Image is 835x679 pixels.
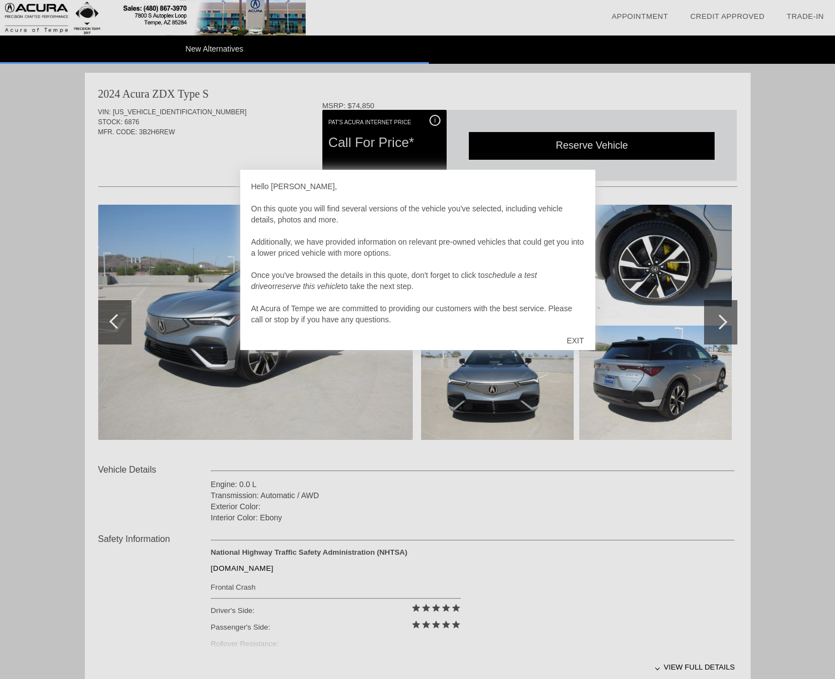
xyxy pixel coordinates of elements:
[787,12,824,21] a: Trade-In
[611,12,668,21] a: Appointment
[251,181,584,325] div: Hello [PERSON_NAME], On this quote you will find several versions of the vehicle you've selected,...
[251,271,537,291] em: schedule a test drive
[690,12,765,21] a: Credit Approved
[275,282,341,291] em: reserve this vehicle
[555,324,595,357] div: EXIT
